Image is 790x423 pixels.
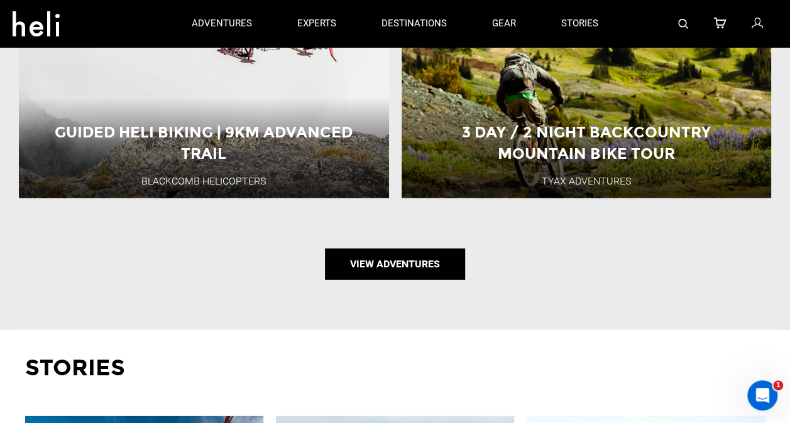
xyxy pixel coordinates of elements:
img: search-bar-icon.svg [678,19,688,29]
span: 1 [773,380,783,390]
a: View Adventures [325,249,465,280]
iframe: Intercom live chat [747,380,777,410]
p: adventures [192,17,252,30]
p: destinations [381,17,447,30]
p: experts [297,17,336,30]
p: Stories [25,352,765,384]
